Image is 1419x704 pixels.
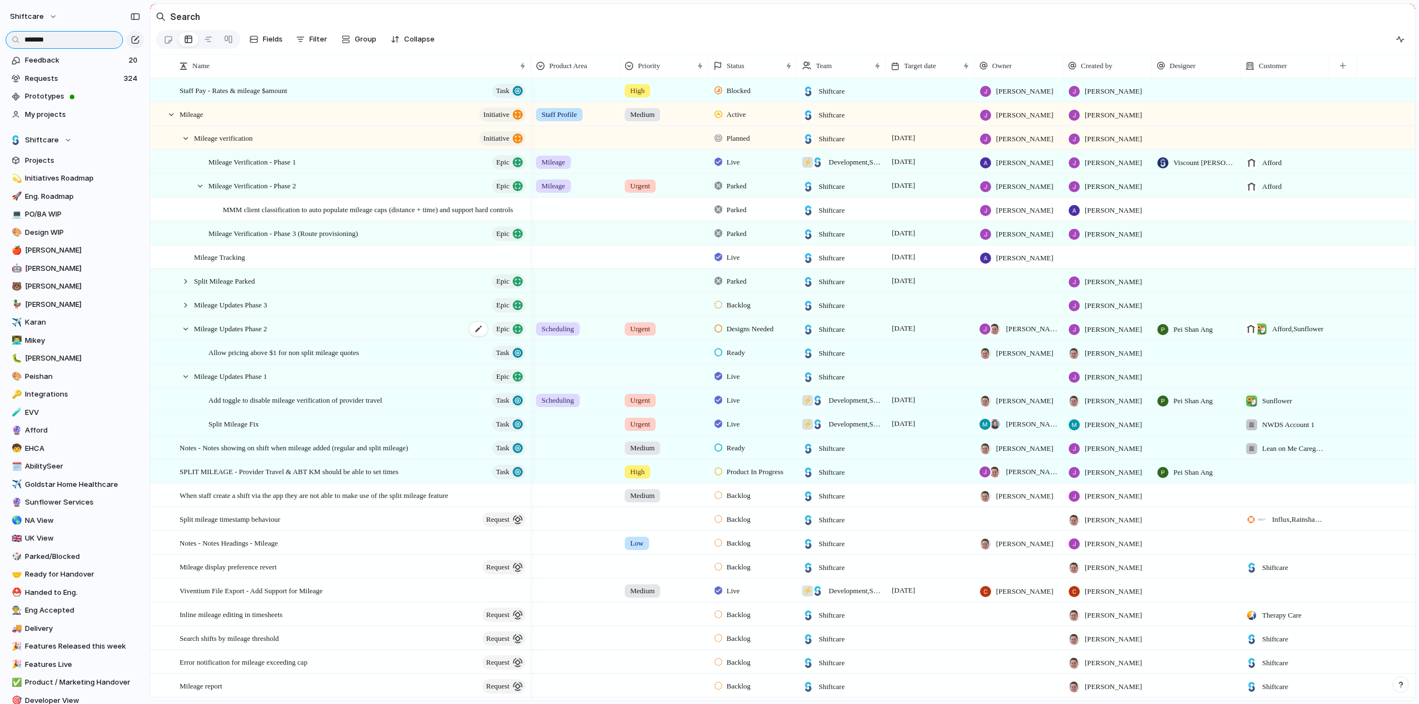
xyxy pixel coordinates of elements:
span: Shiftcare [819,276,845,287]
span: Parked [727,181,747,192]
span: Designer [1170,60,1196,71]
span: Prototypes [25,91,140,102]
span: [PERSON_NAME] [25,281,140,292]
button: 🎨 [10,371,21,382]
span: Product / Marketing Handover [25,677,140,688]
span: Afford , Sunflower [1272,323,1324,335]
div: 🔑 [12,388,19,401]
span: My projects [25,109,140,120]
button: 🧪 [10,407,21,418]
span: [PERSON_NAME] , [PERSON_NAME] [1006,323,1058,335]
span: Eng Accepted [25,605,140,616]
span: [PERSON_NAME] [1085,110,1142,121]
a: 🚚Delivery [6,620,144,637]
span: UK View [25,533,140,544]
div: 🎉Features Released this week [6,638,144,655]
div: 🎨Design WIP [6,224,144,241]
span: Mileage [542,181,565,192]
button: request [482,679,525,693]
button: initiative [479,107,525,122]
a: 🐻[PERSON_NAME] [6,278,144,295]
div: 🧒EHCA [6,440,144,457]
span: AbilitySeer [25,461,140,472]
button: 🔑 [10,389,21,400]
span: Team [816,60,832,71]
span: 20 [129,55,140,66]
span: Planned [727,133,750,144]
span: Parked [727,204,747,215]
button: Task [492,346,525,360]
a: ⛑️Handed to Eng. [6,584,144,601]
a: ✈️Karan [6,314,144,331]
button: Filter [292,30,331,48]
a: 🎲Parked/Blocked [6,548,144,565]
button: 🧒 [10,443,21,454]
div: ⛑️ [12,586,19,599]
div: 🎨 [12,226,19,239]
div: 🤖 [12,262,19,275]
span: Feedback [25,55,125,66]
a: 👨‍💻Mikey [6,332,144,349]
span: Shiftcare [819,205,845,216]
div: 🚀 [12,190,19,203]
span: [PERSON_NAME] [1085,133,1142,145]
span: Fields [263,34,283,45]
span: Collapse [404,34,435,45]
span: [PERSON_NAME] [1085,300,1142,311]
span: [DATE] [889,227,918,240]
span: [PERSON_NAME] [25,245,140,256]
span: Shiftcare [819,110,845,121]
span: Owner [992,60,1012,71]
span: Filter [309,34,327,45]
button: Shiftcare [6,132,144,148]
span: [DATE] [889,131,918,145]
button: Epic [492,274,525,289]
span: [PERSON_NAME] [996,157,1053,168]
span: [PERSON_NAME] [1085,324,1142,335]
a: ✈️Goldstar Home Healthcare [6,476,144,493]
span: [PERSON_NAME] [25,353,140,364]
div: ✈️ [12,316,19,329]
span: Goldstar Home Healthcare [25,479,140,490]
span: [PERSON_NAME] [1085,229,1142,240]
a: 🦆[PERSON_NAME] [6,296,144,313]
span: EHCA [25,443,140,454]
span: Blocked [727,85,751,96]
a: 💻PO/BA WIP [6,206,144,223]
span: Mikey [25,335,140,346]
button: Fields [245,30,287,48]
button: 🔮 [10,497,21,508]
span: High [630,85,645,96]
div: 💫 [12,172,19,185]
span: Epic [496,226,509,241]
span: Afford [1262,157,1282,168]
button: request [482,655,525,670]
span: Mileage [180,107,203,120]
span: request [486,512,509,527]
div: 🦆 [12,298,19,311]
span: 324 [124,73,140,84]
div: 🎲 [12,550,19,563]
div: 🇬🇧 [12,532,19,545]
button: request [482,608,525,622]
span: Customer [1259,60,1287,71]
button: Task [492,84,525,98]
span: Task [496,345,509,361]
div: 🇬🇧UK View [6,530,144,547]
span: Projects [25,155,140,166]
span: Shiftcare [819,86,845,97]
span: Integrations [25,389,140,400]
span: [PERSON_NAME] [1085,181,1142,192]
span: Pei Shan Ang [1173,324,1213,335]
span: NA View [25,515,140,526]
div: 🧪 [12,406,19,419]
a: 🧪EVV [6,404,144,421]
span: Mileage Updates Phase 2 [194,322,267,335]
span: Epic [496,297,509,313]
